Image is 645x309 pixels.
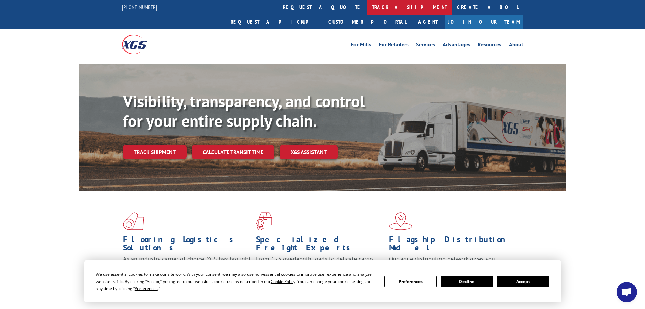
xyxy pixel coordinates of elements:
[123,91,365,131] b: Visibility, transparency, and control for your entire supply chain.
[384,276,436,287] button: Preferences
[351,42,371,50] a: For Mills
[323,15,411,29] a: Customer Portal
[256,255,384,285] p: From 123 overlength loads to delicate cargo, our experienced staff knows the best way to move you...
[445,15,523,29] a: Join Our Team
[389,235,517,255] h1: Flagship Distribution Model
[123,145,187,159] a: Track shipment
[192,145,274,159] a: Calculate transit time
[256,235,384,255] h1: Specialized Freight Experts
[96,271,376,292] div: We use essential cookies to make our site work. With your consent, we may also use non-essential ...
[122,4,157,11] a: [PHONE_NUMBER]
[123,255,251,279] span: As an industry carrier of choice, XGS has brought innovation and dedication to flooring logistics...
[389,212,412,230] img: xgs-icon-flagship-distribution-model-red
[497,276,549,287] button: Accept
[271,278,295,284] span: Cookie Policy
[135,286,158,291] span: Preferences
[617,282,637,302] div: Open chat
[280,145,338,159] a: XGS ASSISTANT
[443,42,470,50] a: Advantages
[256,212,272,230] img: xgs-icon-focused-on-flooring-red
[411,15,445,29] a: Agent
[379,42,409,50] a: For Retailers
[225,15,323,29] a: Request a pickup
[389,255,514,271] span: Our agile distribution network gives you nationwide inventory management on demand.
[123,212,144,230] img: xgs-icon-total-supply-chain-intelligence-red
[84,260,561,302] div: Cookie Consent Prompt
[441,276,493,287] button: Decline
[123,235,251,255] h1: Flooring Logistics Solutions
[509,42,523,50] a: About
[416,42,435,50] a: Services
[478,42,501,50] a: Resources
